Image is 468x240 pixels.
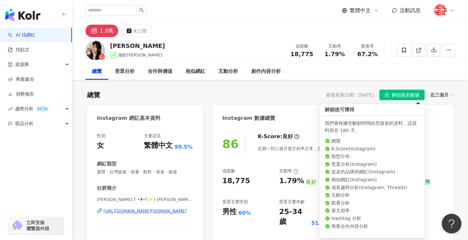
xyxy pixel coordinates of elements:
[306,179,316,186] div: 良好
[222,176,250,186] div: 18,775
[97,133,105,139] div: 性別
[290,51,313,57] span: 18,775
[11,220,23,231] img: chrome extension
[85,40,105,60] img: KOL Avatar
[325,169,419,175] li: 提及的品牌與網紅 ( Instagram )
[8,47,30,53] a: 找貼文
[222,168,235,174] div: 追蹤數
[85,25,118,37] button: 1.9萬
[222,199,248,205] div: 受眾主要性別
[289,43,314,50] div: 追蹤數
[325,146,419,152] li: K-Score ( Instagram )
[26,220,49,231] span: 立即安裝 瀏覽器外掛
[92,68,102,76] div: 總覽
[258,142,379,155] div: 近期一到三個月發文頻率正常，且漲粉率與互動率高。
[15,116,33,131] span: 競品分析
[110,42,165,50] div: [PERSON_NAME]
[355,43,380,50] div: 觀看率
[311,220,330,227] div: 51.2%
[325,153,419,160] li: 類型分布
[279,176,304,186] div: 1.79%
[325,185,419,191] li: 成長趨勢分析 ( Instagram, Threads )
[238,209,251,217] div: 60%
[222,137,239,151] div: 86
[148,68,172,76] div: 合作與價值
[8,91,34,98] a: 洞察報告
[320,104,425,116] div: 解鎖後可獲得
[279,168,299,174] div: 互動率
[115,68,135,76] div: 受眾分析
[322,43,347,50] div: 互動率
[324,51,345,57] span: 1.79%
[122,25,152,37] button: 未公開
[144,141,173,151] div: 繁體中文
[430,91,453,99] div: 近三個月
[282,133,293,140] div: 良好
[325,200,419,207] li: 觀看分析
[325,138,419,144] li: 總覽
[97,197,193,203] span: [PERSON_NAME] ʕ •ᴥ•ʔ✨ | [PERSON_NAME].pho_
[15,57,29,72] span: 資源庫
[144,133,161,139] div: 主要語言
[8,76,34,83] a: 商案媒合
[133,26,147,35] div: 未公開
[5,9,40,22] img: logo
[9,217,64,234] a: chrome extension立即安裝 瀏覽器外掛
[222,115,276,122] div: Instagram 數據總覽
[325,207,419,214] li: 發文頻率
[326,92,374,98] div: 最後更新日期：[DATE]
[15,101,50,116] span: 趨勢分析
[87,90,100,99] div: 總覽
[420,179,430,186] div: 優秀
[118,53,162,57] span: 攝影[PERSON_NAME]
[350,7,371,14] span: 繁體中文
[279,199,305,205] div: 受眾主要年齡
[251,68,281,76] div: 創作內容分析
[325,215,419,222] li: Hashtag 分析
[97,141,104,151] div: 女
[379,90,425,100] button: 解鎖最新數據
[357,51,378,57] span: 67.2%
[97,161,117,167] div: 網紅類型
[325,120,419,134] div: 我們會根據您解鎖時間給您最新的資料，該資料留存 180 天。
[325,192,419,199] li: 互動分析
[35,106,50,112] div: BETA
[442,214,461,233] iframe: Help Scout Beacon - Open
[97,115,161,122] div: Instagram 網紅基本資料
[392,90,419,100] span: 解鎖最新數據
[97,169,193,175] span: 露營 · 台灣旅遊 · 保養 · 飲料 · 美食 · 旅遊
[103,208,187,214] div: [URL][DOMAIN_NAME][DOMAIN_NAME]
[8,107,12,111] span: rise
[400,7,421,13] span: 活動訊息
[8,32,35,38] a: searchAI 找網紅
[100,26,113,35] div: 1.9萬
[325,223,419,230] li: 商業合作內容分析
[186,68,205,76] div: 相似網紅
[218,68,238,76] div: 互動分析
[174,143,193,151] span: 99.5%
[434,4,447,17] img: %E5%A5%BD%E4%BA%8Blogo20180824.png
[97,208,193,214] a: [URL][DOMAIN_NAME][DOMAIN_NAME]
[325,161,419,168] li: 受眾分析 ( Instagram )
[258,133,300,140] div: K-Score :
[139,8,144,12] span: search
[279,207,310,227] div: 25-34 歲
[325,177,419,183] li: 相似網紅 ( Instagram )
[97,185,117,192] div: 社群簡介
[385,93,389,97] span: lock
[222,207,237,217] div: 男性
